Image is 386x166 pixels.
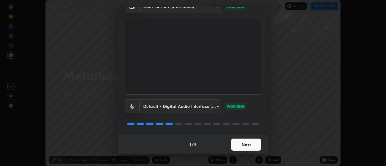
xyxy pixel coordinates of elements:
[189,141,191,148] h4: 1
[227,104,245,109] p: WORKING
[192,141,194,148] h4: /
[140,99,221,113] div: Cam Link 4K (0fd9:0066)
[231,139,261,151] button: Next
[194,141,197,148] h4: 5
